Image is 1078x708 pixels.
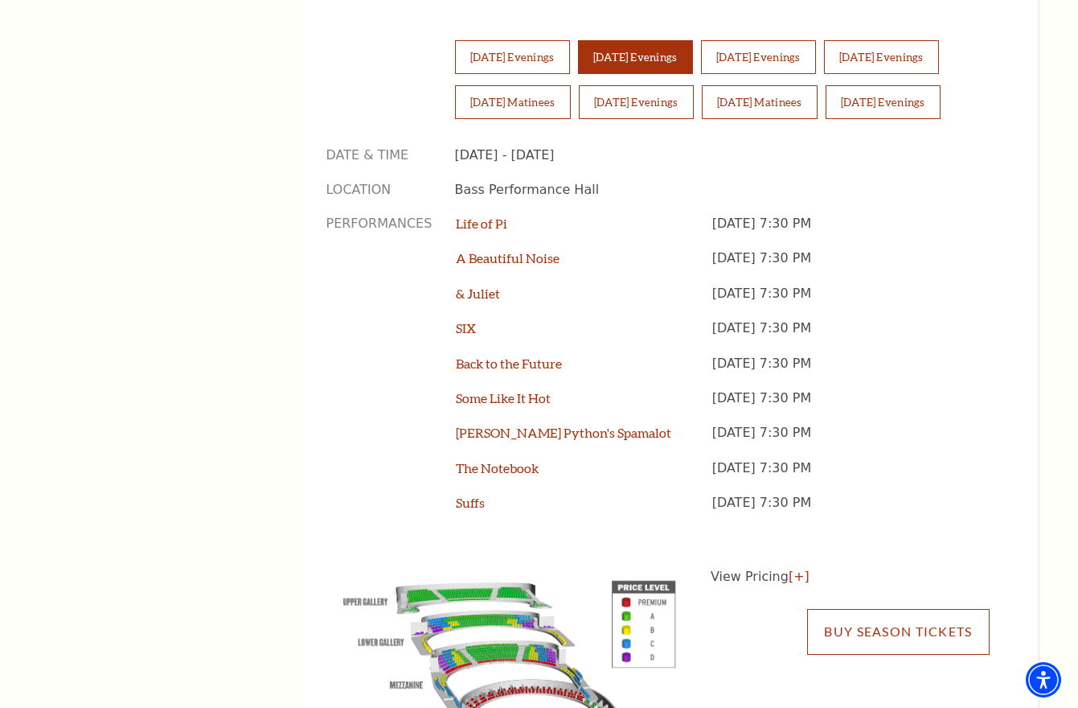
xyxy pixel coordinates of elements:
a: A Beautiful Noise [456,250,559,265]
p: Date & Time [326,146,431,164]
p: [DATE] 7:30 PM [712,285,990,319]
button: [DATE] Matinees [702,85,818,119]
p: [DATE] 7:30 PM [712,389,990,424]
button: [DATE] Matinees [455,85,571,119]
button: [DATE] Evenings [824,40,939,74]
p: [DATE] 7:30 PM [712,215,990,249]
a: Suffs [456,495,485,510]
a: The Notebook [456,460,539,475]
button: [DATE] Evenings [701,40,816,74]
p: [DATE] 7:30 PM [712,319,990,354]
button: [DATE] Evenings [578,40,693,74]
a: Some Like It Hot [456,390,551,405]
a: Buy Season Tickets [807,609,989,654]
p: [DATE] 7:30 PM [712,424,990,459]
p: [DATE] 7:30 PM [712,355,990,389]
a: Life of Pi [456,216,507,231]
button: [DATE] Evenings [579,85,694,119]
p: Location [326,181,431,199]
a: & Juliet [456,286,500,301]
button: [DATE] Evenings [826,85,941,119]
p: Bass Performance Hall [455,181,990,199]
p: Performances [326,215,432,529]
a: Back to the Future [456,356,562,371]
p: View Pricing [711,567,990,587]
a: [PERSON_NAME] Python's Spamalot [456,425,671,440]
button: [DATE] Evenings [455,40,570,74]
p: [DATE] 7:30 PM [712,494,990,529]
p: [DATE] 7:30 PM [712,459,990,494]
p: [DATE] - [DATE] [455,146,990,164]
p: [DATE] 7:30 PM [712,249,990,284]
a: SIX [456,320,476,335]
div: Accessibility Menu [1026,662,1061,698]
a: [+] [789,569,810,584]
